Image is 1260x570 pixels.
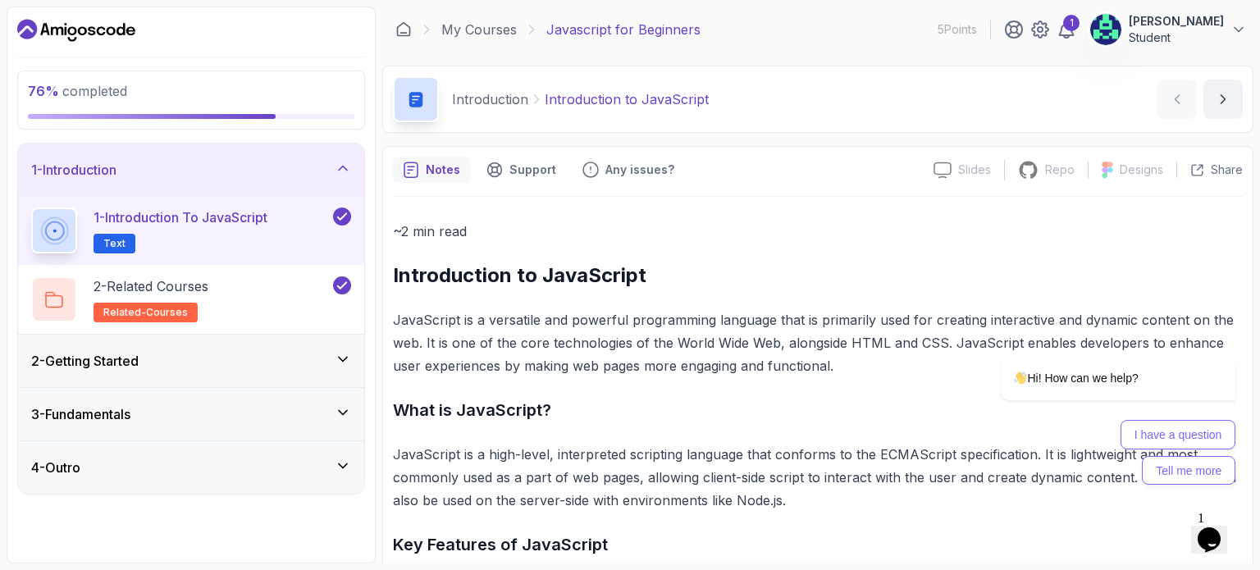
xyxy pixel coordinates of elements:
button: Feedback button [573,157,684,183]
p: ~2 min read [393,220,1243,243]
p: 5 Points [938,21,977,38]
h3: What is JavaScript? [393,397,1243,423]
button: previous content [1157,80,1197,119]
button: 1-Introduction [18,144,364,196]
h2: Introduction to JavaScript [393,262,1243,289]
span: Text [103,237,126,250]
button: 1-Introduction to JavaScriptText [31,207,351,253]
p: JavaScript is a versatile and powerful programming language that is primarily used for creating i... [393,308,1243,377]
iframe: chat widget [948,208,1244,496]
button: Support button [477,157,566,183]
p: Introduction to JavaScript [545,89,709,109]
button: Share [1176,162,1243,178]
h3: 2 - Getting Started [31,351,139,371]
img: user profile image [1090,14,1121,45]
span: 76 % [28,83,59,99]
p: [PERSON_NAME] [1129,13,1224,30]
h3: Key Features of JavaScript [393,531,1243,558]
p: Share [1211,162,1243,178]
a: Dashboard [17,17,135,43]
span: completed [28,83,127,99]
button: user profile image[PERSON_NAME]Student [1089,13,1247,46]
p: Designs [1120,162,1163,178]
div: 1 [1063,15,1080,31]
button: 2-Getting Started [18,335,364,387]
button: notes button [393,157,470,183]
button: 4-Outro [18,441,364,494]
p: 1 - Introduction to JavaScript [94,207,267,227]
p: Student [1129,30,1224,46]
span: related-courses [103,306,188,319]
h3: 3 - Fundamentals [31,404,130,424]
a: Dashboard [395,21,412,38]
button: 3-Fundamentals [18,388,364,440]
h3: 4 - Outro [31,458,80,477]
p: Repo [1045,162,1075,178]
p: 2 - Related Courses [94,276,208,296]
iframe: chat widget [1191,504,1244,554]
p: Introduction [452,89,528,109]
p: Notes [426,162,460,178]
p: Any issues? [605,162,674,178]
a: 1 [1057,20,1076,39]
p: Javascript for Beginners [546,20,701,39]
p: Slides [958,162,991,178]
button: 2-Related Coursesrelated-courses [31,276,351,322]
a: My Courses [441,20,517,39]
button: next content [1203,80,1243,119]
p: JavaScript is a high-level, interpreted scripting language that conforms to the ECMAScript specif... [393,443,1243,512]
h3: 1 - Introduction [31,160,116,180]
p: Support [509,162,556,178]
